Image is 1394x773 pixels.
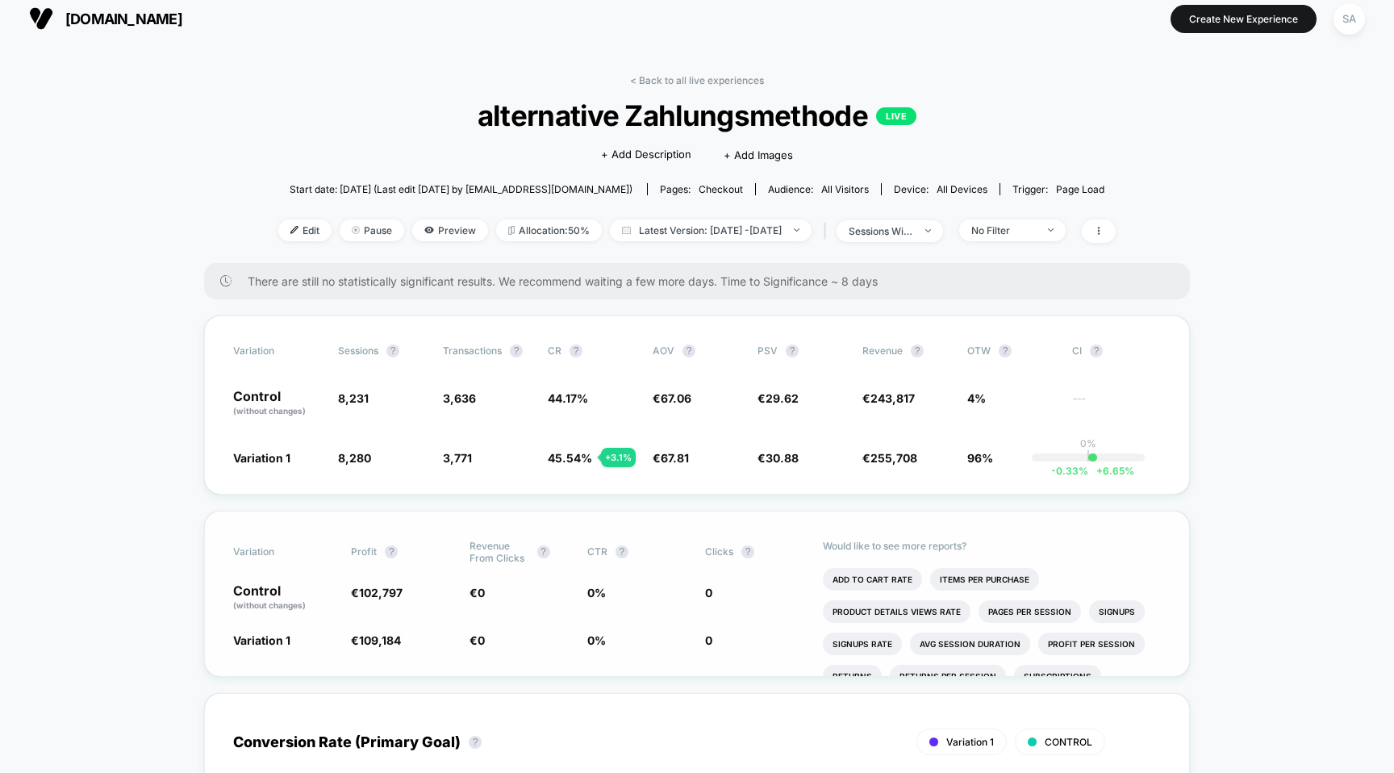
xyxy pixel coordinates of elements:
span: € [470,586,485,600]
span: There are still no statistically significant results. We recommend waiting a few more days . Time... [248,274,1158,288]
span: Profit [351,545,377,558]
span: Latest Version: [DATE] - [DATE] [610,219,812,241]
img: edit [290,226,298,234]
span: OTW [967,345,1056,357]
img: end [794,228,799,232]
li: Items Per Purchase [930,568,1039,591]
button: Create New Experience [1171,5,1317,33]
span: Variation 1 [233,633,290,647]
button: ? [385,545,398,558]
span: + Add Images [724,148,793,161]
span: Revenue From Clicks [470,540,529,564]
span: Variation 1 [946,736,994,748]
img: calendar [622,226,631,234]
li: Add To Cart Rate [823,568,922,591]
span: CR [548,345,561,357]
span: 0 [478,586,485,600]
span: € [758,451,799,465]
span: all devices [937,183,987,195]
li: Signups [1089,600,1145,623]
p: Would like to see more reports? [823,540,1161,552]
span: 0 % [587,586,606,600]
span: Preview [412,219,488,241]
div: No Filter [971,224,1036,236]
span: 67.81 [661,451,689,465]
span: 8,280 [338,451,371,465]
li: Product Details Views Rate [823,600,970,623]
span: 67.06 [661,391,691,405]
span: 0 % [587,633,606,647]
button: ? [469,736,482,749]
span: Transactions [443,345,502,357]
img: end [925,229,931,232]
span: Allocation: 50% [496,219,602,241]
img: Visually logo [29,6,53,31]
span: € [862,391,915,405]
span: (without changes) [233,406,306,416]
span: Pause [340,219,404,241]
span: 3,771 [443,451,472,465]
button: ? [682,345,695,357]
p: Control [233,390,322,417]
span: Variation 1 [233,451,290,465]
span: 96% [967,451,993,465]
button: ? [786,345,799,357]
li: Subscriptions [1014,665,1101,687]
span: AOV [653,345,674,357]
button: ? [510,345,523,357]
span: Device: [881,183,1000,195]
p: LIVE [876,107,916,125]
span: CI [1072,345,1161,357]
div: Audience: [768,183,869,195]
span: (without changes) [233,600,306,610]
span: 3,636 [443,391,476,405]
span: 29.62 [766,391,799,405]
span: 30.88 [766,451,799,465]
span: CONTROL [1045,736,1092,748]
span: € [653,451,689,465]
li: Avg Session Duration [910,633,1030,655]
span: 243,817 [870,391,915,405]
div: SA [1333,3,1365,35]
span: 102,797 [359,586,403,600]
span: Revenue [862,345,903,357]
span: 255,708 [870,451,917,465]
span: 0 [478,633,485,647]
div: Trigger: [1012,183,1104,195]
span: CTR [587,545,607,558]
span: 44.17 % [548,391,588,405]
span: Variation [233,540,322,564]
li: Returns [823,665,882,687]
p: | [1087,449,1090,462]
li: Pages Per Session [979,600,1081,623]
span: 0 [705,633,712,647]
span: Variation [233,345,322,357]
div: + 3.1 % [601,448,636,467]
button: ? [741,545,754,558]
span: 8,231 [338,391,369,405]
span: Sessions [338,345,378,357]
button: ? [616,545,628,558]
span: € [862,451,917,465]
span: Clicks [705,545,733,558]
span: € [351,586,403,600]
span: 0 [705,586,712,600]
span: [DOMAIN_NAME] [65,10,182,27]
span: 6.65 % [1088,465,1134,477]
img: end [1048,228,1054,232]
span: € [470,633,485,647]
span: Page Load [1056,183,1104,195]
li: Profit Per Session [1038,633,1145,655]
a: < Back to all live experiences [630,74,764,86]
button: ? [1090,345,1103,357]
span: € [758,391,799,405]
span: -0.33 % [1051,465,1088,477]
button: ? [911,345,924,357]
button: ? [386,345,399,357]
img: end [352,226,360,234]
span: 109,184 [359,633,401,647]
span: --- [1072,394,1161,417]
img: rebalance [508,226,515,235]
span: + [1096,465,1103,477]
button: ? [537,545,550,558]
